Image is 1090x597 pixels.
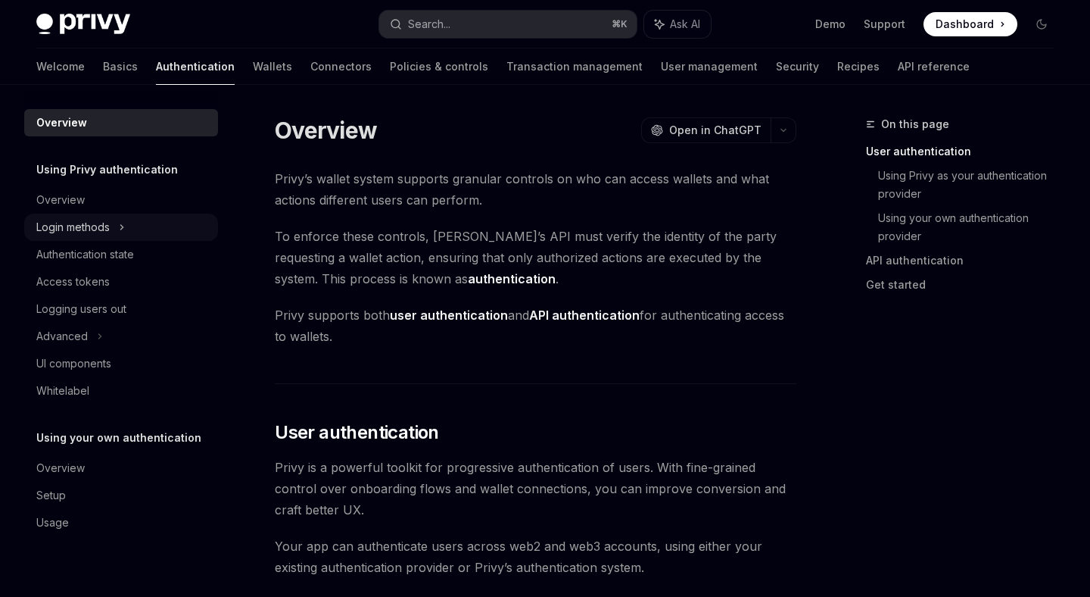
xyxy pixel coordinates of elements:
[878,206,1066,248] a: Using your own authentication provider
[881,115,949,133] span: On this page
[669,123,761,138] span: Open in ChatGPT
[24,509,218,536] a: Usage
[923,12,1017,36] a: Dashboard
[36,300,126,318] div: Logging users out
[864,17,905,32] a: Support
[275,457,796,520] span: Privy is a powerful toolkit for progressive authentication of users. With fine-grained control ov...
[936,17,994,32] span: Dashboard
[24,377,218,405] a: Whitelabel
[275,168,796,211] span: Privy’s wallet system supports granular controls on who can access wallets and what actions diffe...
[275,420,439,445] span: User authentication
[36,245,134,264] div: Authentication state
[36,218,110,236] div: Login methods
[24,241,218,268] a: Authentication state
[390,48,488,85] a: Policies & controls
[529,308,640,323] strong: API authentication
[612,18,628,30] span: ⌘ K
[36,355,111,373] div: UI components
[776,48,819,85] a: Security
[275,117,377,144] h1: Overview
[878,164,1066,206] a: Using Privy as your authentication provider
[408,15,450,33] div: Search...
[390,308,508,323] strong: user authentication
[866,273,1066,297] a: Get started
[837,48,880,85] a: Recipes
[24,186,218,214] a: Overview
[275,536,796,578] span: Your app can authenticate users across web2 and web3 accounts, using either your existing authent...
[275,305,796,347] span: Privy supports both and for authenticating access to wallets.
[24,109,218,136] a: Overview
[36,48,85,85] a: Welcome
[36,14,130,35] img: dark logo
[506,48,643,85] a: Transaction management
[36,114,87,132] div: Overview
[670,17,700,32] span: Ask AI
[310,48,372,85] a: Connectors
[36,382,89,400] div: Whitelabel
[24,268,218,295] a: Access tokens
[468,271,556,286] strong: authentication
[24,455,218,482] a: Overview
[641,117,771,143] button: Open in ChatGPT
[24,482,218,509] a: Setup
[103,48,138,85] a: Basics
[36,514,69,532] div: Usage
[644,11,711,38] button: Ask AI
[661,48,758,85] a: User management
[1029,12,1054,36] button: Toggle dark mode
[866,248,1066,273] a: API authentication
[866,139,1066,164] a: User authentication
[24,295,218,323] a: Logging users out
[36,161,178,179] h5: Using Privy authentication
[36,191,85,209] div: Overview
[36,486,66,505] div: Setup
[36,459,85,477] div: Overview
[36,429,201,447] h5: Using your own authentication
[815,17,846,32] a: Demo
[898,48,970,85] a: API reference
[156,48,235,85] a: Authentication
[36,327,88,345] div: Advanced
[36,273,110,291] div: Access tokens
[24,350,218,377] a: UI components
[253,48,292,85] a: Wallets
[275,226,796,289] span: To enforce these controls, [PERSON_NAME]’s API must verify the identity of the party requesting a...
[379,11,636,38] button: Search...⌘K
